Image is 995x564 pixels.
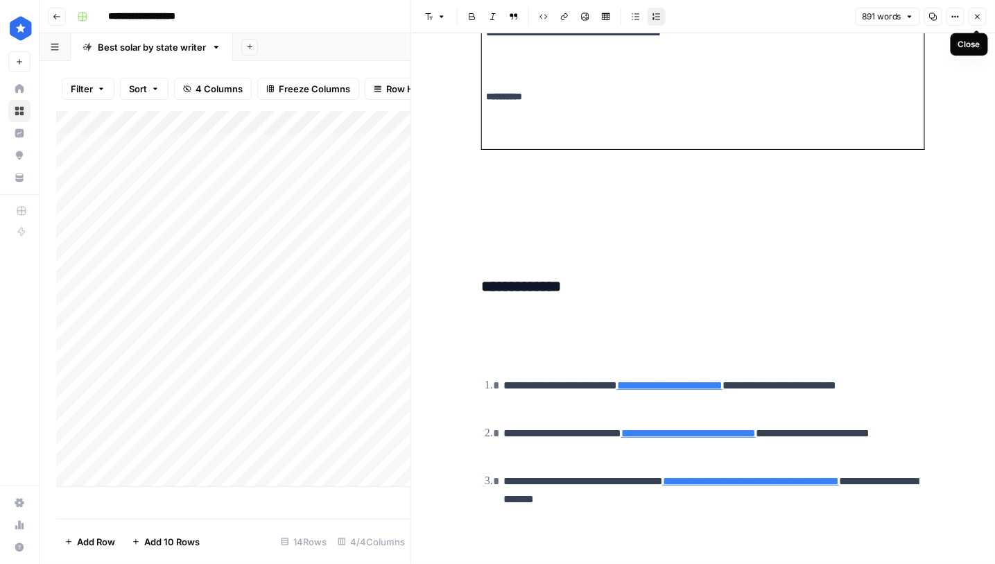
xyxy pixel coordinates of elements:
div: 14 Rows [275,531,332,553]
div: Best solar by state writer [98,40,206,54]
button: 4 Columns [174,78,252,100]
span: Filter [71,82,93,96]
a: Home [8,78,31,100]
button: Sort [120,78,168,100]
div: Close [958,38,980,51]
a: Usage [8,514,31,536]
span: Freeze Columns [279,82,350,96]
span: 891 words [862,10,901,23]
a: Insights [8,122,31,144]
span: Add 10 Rows [144,535,200,549]
span: Row Height [386,82,436,96]
a: Settings [8,492,31,514]
button: Filter [62,78,114,100]
button: Workspace: ConsumerAffairs [8,11,31,46]
button: Row Height [365,78,445,100]
button: Add Row [56,531,123,553]
div: 4/4 Columns [332,531,410,553]
span: Sort [129,82,147,96]
a: Your Data [8,166,31,189]
span: Add Row [77,535,115,549]
button: Help + Support [8,536,31,558]
span: 4 Columns [196,82,243,96]
button: 891 words [856,8,920,26]
button: Freeze Columns [257,78,359,100]
img: ConsumerAffairs Logo [8,16,33,41]
button: Add 10 Rows [123,531,208,553]
a: Best solar by state writer [71,33,233,61]
a: Browse [8,100,31,122]
a: Opportunities [8,144,31,166]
